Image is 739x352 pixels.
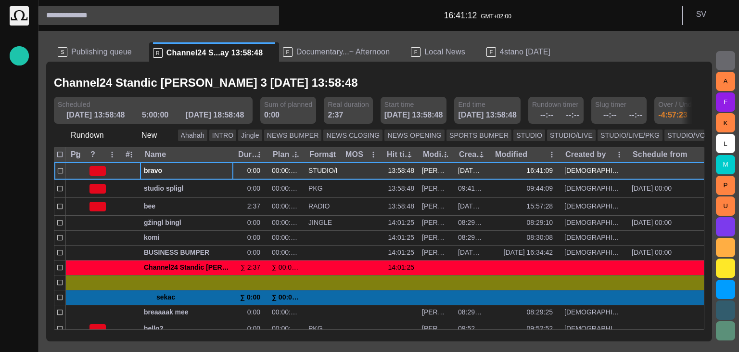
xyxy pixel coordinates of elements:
span: Documentary...~ Afternoon [296,47,390,57]
div: 12/08 00:00 [632,248,716,257]
div: 0:00 [247,184,264,193]
p: Media [13,164,25,174]
div: BUSINESS BUMPER [144,246,229,260]
button: NEWS OPENING [384,130,444,141]
div: ∑ 00:00:00:00 [272,263,301,272]
button: Format column menu [325,148,339,161]
div: 00:00:00:00 [272,308,301,317]
button: L [716,134,735,153]
span: 4stano [DATE] [500,47,550,57]
div: FDocumentary...~ Afternoon [279,42,407,62]
div: 0:00 [247,166,264,175]
span: Administration [13,183,25,195]
div: Format [309,150,336,159]
button: Jingle [238,130,262,141]
span: End time [458,100,485,109]
div: Publishing queue [10,122,29,141]
button: Created by column menu [612,148,626,161]
span: Real duration [328,100,369,109]
div: 14:01:25 [386,248,414,257]
div: Vedra [564,184,624,193]
p: F [411,47,420,57]
p: F [283,47,293,57]
button: K [716,113,735,132]
span: Channel24 S...ay 13:58:48 [166,48,263,58]
div: hello2 [144,320,229,338]
button: SPORTS BUMPER [446,130,511,141]
div: Vedra [564,218,624,227]
div: 00:00:00:00 [272,248,301,257]
span: Social Media [13,261,25,272]
button: New [125,127,174,144]
div: 14:01:25 [386,263,414,272]
div: studio spligl [144,180,229,197]
div: 15:57:28 [527,202,557,211]
button: SV [688,6,733,23]
div: 0:00 [247,308,264,317]
div: Media [10,160,29,180]
div: Stanislav Vedra (svedra) [422,184,450,193]
div: Stanislav Vedra (svedra) [422,308,450,317]
span: Publishing queue [71,47,132,57]
div: 0:00 [247,248,264,257]
div: RChannel24 S...ay 13:58:48 [149,42,279,62]
span: Scheduled [58,100,90,109]
div: Stanislav Vedra (svedra) [422,202,450,211]
h2: Channel24 Standic [PERSON_NAME] 3 [DATE] 13:58:48 [54,76,358,90]
button: STUDIO/LIVE/PKG [598,130,663,141]
div: PKG [308,184,323,193]
div: 14:01:25 [386,218,414,227]
div: Vedra [564,202,624,211]
div: Plan dur [273,150,300,159]
div: 1 [125,198,136,215]
div: gžingl bingl [144,216,229,230]
div: Vedra [564,233,624,242]
button: STUDIO/VO [664,130,708,141]
div: 13:58:48 [386,166,414,175]
div: Pg [71,150,81,159]
p: [PERSON_NAME]'s media (playout) [13,222,25,232]
div: Created [459,150,486,159]
span: bee [144,202,229,211]
div: 09:44:09 [527,184,557,193]
div: Stanislav Vedra (svedra) [422,218,450,227]
span: breaaaak mee [144,308,229,317]
div: F4stano [DATE] [483,42,568,62]
div: 19/06 09:52:29 [458,202,486,211]
div: 20/08 00:00 [632,218,716,227]
p: Social Media [13,261,25,270]
div: Channel24 Standic walkup 3 Yesterday 13:58:48 [144,261,229,275]
span: Media-test with filter [13,203,25,214]
p: Editorial Admin [13,280,25,289]
button: Modified by column menu [439,148,452,161]
div: breaaaak mee [144,305,229,320]
div: [DATE] 13:58:48 [66,109,129,121]
div: bee [144,198,229,215]
button: MOS column menu [367,148,380,161]
div: sekac [144,290,229,305]
div: 14:01:25 [386,233,414,242]
p: S [58,47,67,57]
div: Vedra [564,308,624,317]
div: 00:00:00:00 [272,166,301,175]
div: 18/08 09:19:32 [458,166,486,175]
div: 08:29:25 [527,308,557,317]
div: Created by [565,150,606,159]
div: 08:29:10 [527,218,557,227]
button: Ahahah [178,130,207,141]
div: -4:57:23 [658,109,687,121]
button: Duration column menu [253,148,266,161]
button: M [716,155,735,174]
p: [URL][DOMAIN_NAME] [13,299,25,309]
div: 5:00:00 [142,109,173,121]
span: [URL][DOMAIN_NAME] [13,299,25,311]
div: ∑ 2:37 [241,263,264,272]
div: 00:00:00:00 [272,218,301,227]
div: Modified [495,150,527,159]
p: R [153,48,163,58]
div: 2:37 [328,109,343,121]
div: 2:37 [247,202,264,211]
div: komi [144,231,229,245]
span: Slug timer [595,100,626,109]
div: Name [145,150,166,159]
